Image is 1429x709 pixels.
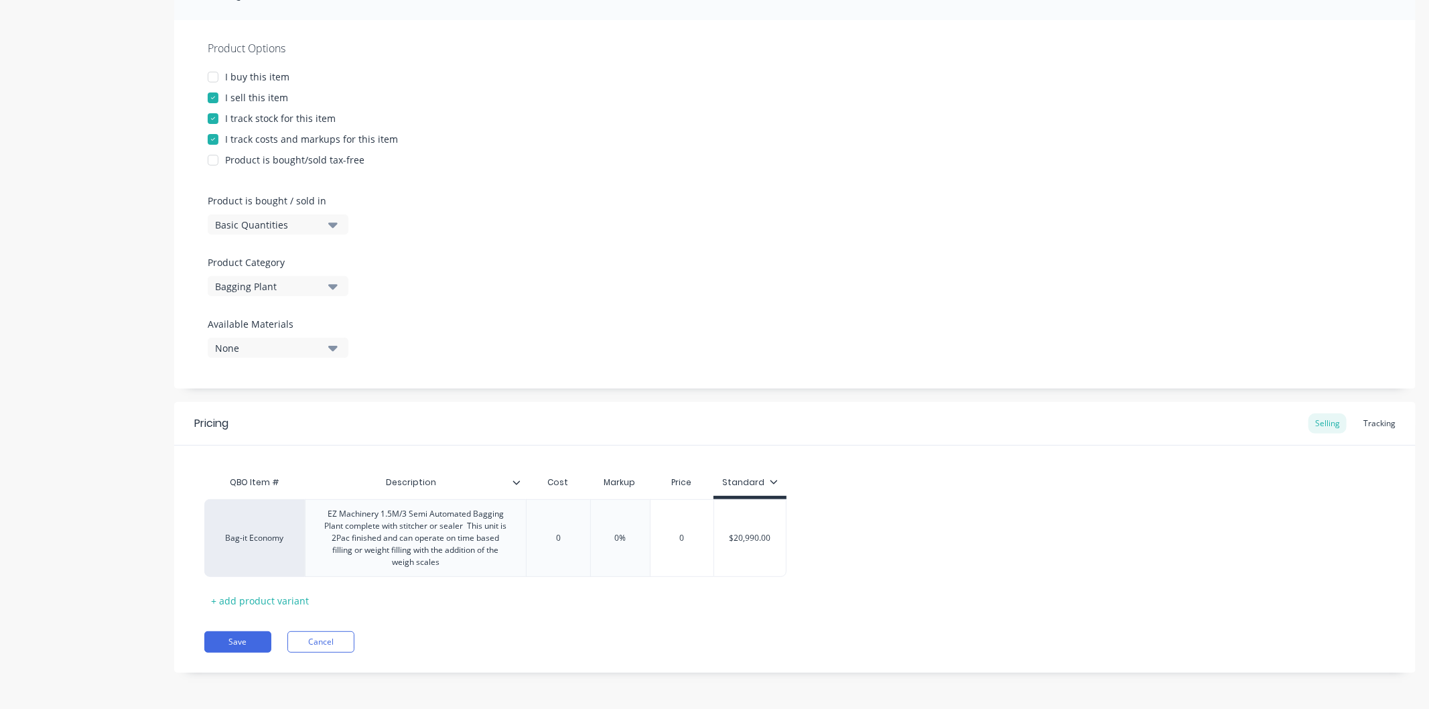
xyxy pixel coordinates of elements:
[305,466,518,499] div: Description
[305,469,526,496] div: Description
[525,521,592,555] div: 0
[208,194,342,208] label: Product is bought / sold in
[526,469,590,496] div: Cost
[215,341,322,355] div: None
[225,111,336,125] div: I track stock for this item
[590,469,650,496] div: Markup
[722,476,778,489] div: Standard
[208,276,348,296] button: Bagging Plant
[225,132,398,146] div: I track costs and markups for this item
[204,499,787,577] div: Bag-it EconomyEZ Machinery 1.5M/3 Semi Automated Bagging Plant complete with stitcher or sealer T...
[650,469,714,496] div: Price
[215,218,322,232] div: Basic Quantities
[194,415,228,432] div: Pricing
[225,90,288,105] div: I sell this item
[287,631,354,653] button: Cancel
[587,521,654,555] div: 0%
[1308,413,1347,434] div: Selling
[218,532,291,544] div: Bag-it Economy
[1357,413,1402,434] div: Tracking
[208,317,348,331] label: Available Materials
[714,521,786,555] div: $20,990.00
[208,255,342,269] label: Product Category
[208,214,348,235] button: Basic Quantities
[204,590,316,611] div: + add product variant
[225,153,364,167] div: Product is bought/sold tax-free
[208,40,1382,56] div: Product Options
[311,505,521,571] div: EZ Machinery 1.5M/3 Semi Automated Bagging Plant complete with stitcher or sealer This unit is 2P...
[208,338,348,358] button: None
[649,521,716,555] div: 0
[225,70,289,84] div: I buy this item
[204,631,271,653] button: Save
[204,469,305,496] div: QBO Item #
[215,279,322,294] div: Bagging Plant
